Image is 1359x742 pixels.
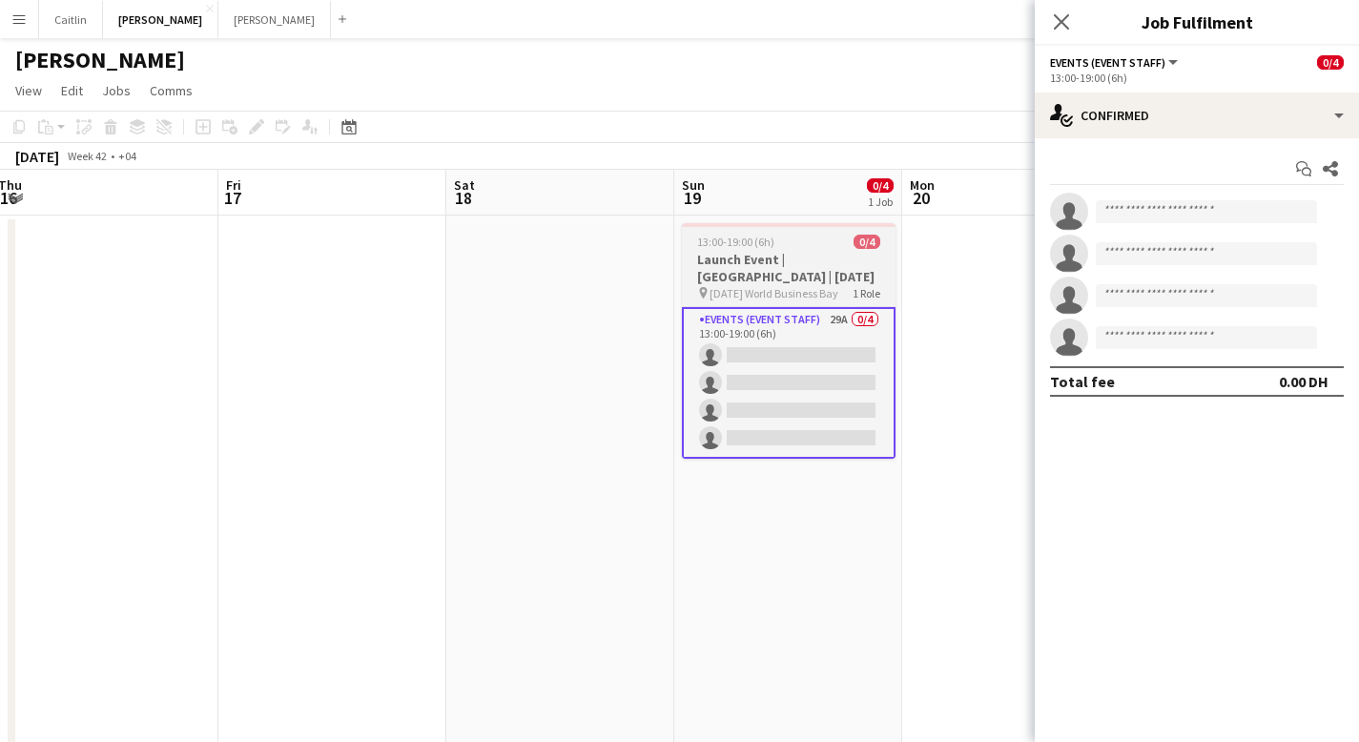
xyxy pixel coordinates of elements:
span: 0/4 [867,178,894,193]
span: Sat [454,176,475,194]
span: Fri [226,176,241,194]
div: 1 Job [868,195,893,209]
app-job-card: 13:00-19:00 (6h)0/4Launch Event | [GEOGRAPHIC_DATA] | [DATE] [DATE] World Business Bay1 RoleEvent... [682,223,896,459]
span: Sun [682,176,705,194]
span: 13:00-19:00 (6h) [697,235,774,249]
span: 18 [451,187,475,209]
span: 1 Role [853,286,880,300]
span: Edit [61,82,83,99]
button: Caitlin [39,1,103,38]
app-card-role: Events (Event Staff)29A0/413:00-19:00 (6h) [682,307,896,459]
a: Comms [142,78,200,103]
span: Week 42 [63,149,111,163]
span: View [15,82,42,99]
span: Mon [910,176,935,194]
span: Events (Event Staff) [1050,55,1165,70]
span: Comms [150,82,193,99]
h3: Launch Event | [GEOGRAPHIC_DATA] | [DATE] [682,251,896,285]
div: +04 [118,149,136,163]
h3: Job Fulfilment [1035,10,1359,34]
button: Events (Event Staff) [1050,55,1181,70]
span: 17 [223,187,241,209]
button: [PERSON_NAME] [103,1,218,38]
div: 0.00 DH [1279,372,1328,391]
span: 0/4 [854,235,880,249]
div: 13:00-19:00 (6h) [1050,71,1344,85]
a: Edit [53,78,91,103]
div: Total fee [1050,372,1115,391]
span: [DATE] World Business Bay [710,286,838,300]
a: Jobs [94,78,138,103]
a: View [8,78,50,103]
span: 19 [679,187,705,209]
button: [PERSON_NAME] [218,1,331,38]
div: [DATE] [15,147,59,166]
span: Jobs [102,82,131,99]
span: 20 [907,187,935,209]
div: Confirmed [1035,93,1359,138]
h1: [PERSON_NAME] [15,46,185,74]
span: 0/4 [1317,55,1344,70]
